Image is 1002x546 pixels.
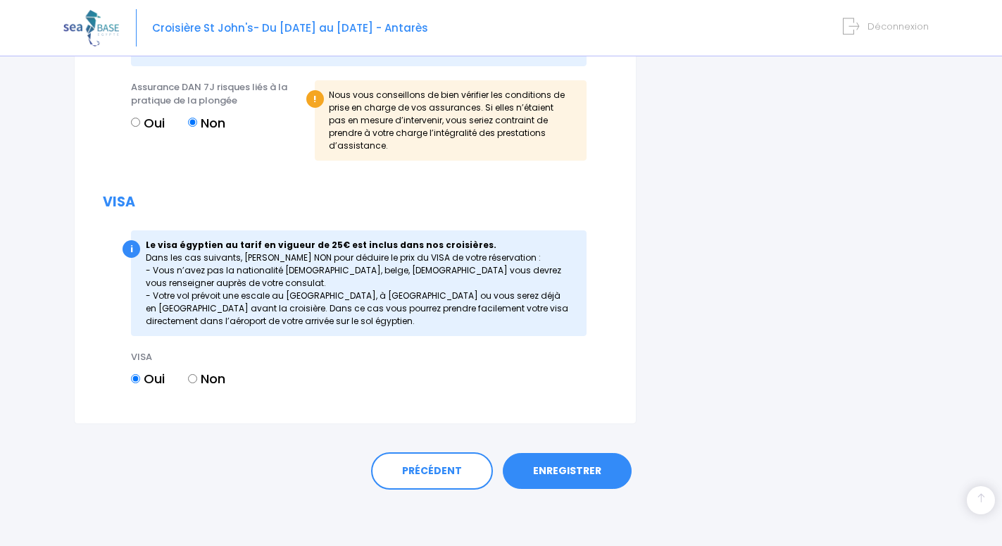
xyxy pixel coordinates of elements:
label: Non [188,369,225,388]
span: Déconnexion [868,20,929,33]
span: Croisière St John's- Du [DATE] au [DATE] - Antarès [152,20,428,35]
div: ! [306,90,324,108]
a: Voir les garanties DAN [146,44,275,56]
input: Oui [131,374,140,383]
div: i [123,240,140,258]
input: Non [188,374,197,383]
h2: VISA [103,194,608,211]
div: Nous vous conseillons de bien vérifier les conditions de prise en charge de vos assurances. Si el... [315,80,587,161]
a: ENREGISTRER [503,453,632,490]
div: Dans les cas suivants, [PERSON_NAME] NON pour déduire le prix du VISA de votre réservation : - Vo... [131,230,587,336]
input: Non [188,118,197,127]
label: Non [188,113,225,132]
a: PRÉCÉDENT [371,452,493,490]
strong: Le visa égyptien au tarif en vigueur de 25€ est inclus dans nos croisières. [146,239,496,251]
span: VISA [131,350,152,364]
span: Assurance DAN 7J risques liés à la pratique de la plongée [131,80,287,108]
label: Oui [131,113,165,132]
label: Oui [131,369,165,388]
input: Oui [131,118,140,127]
